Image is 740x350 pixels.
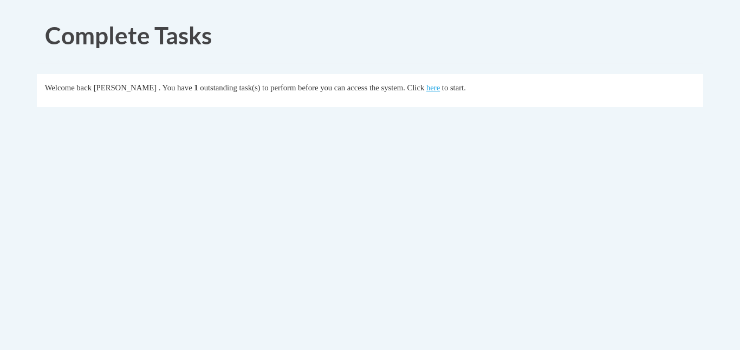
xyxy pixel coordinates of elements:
[94,83,157,92] span: [PERSON_NAME]
[45,21,212,49] span: Complete Tasks
[159,83,192,92] span: . You have
[45,83,92,92] span: Welcome back
[442,83,466,92] span: to start.
[200,83,424,92] span: outstanding task(s) to perform before you can access the system. Click
[194,83,198,92] span: 1
[426,83,440,92] a: here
